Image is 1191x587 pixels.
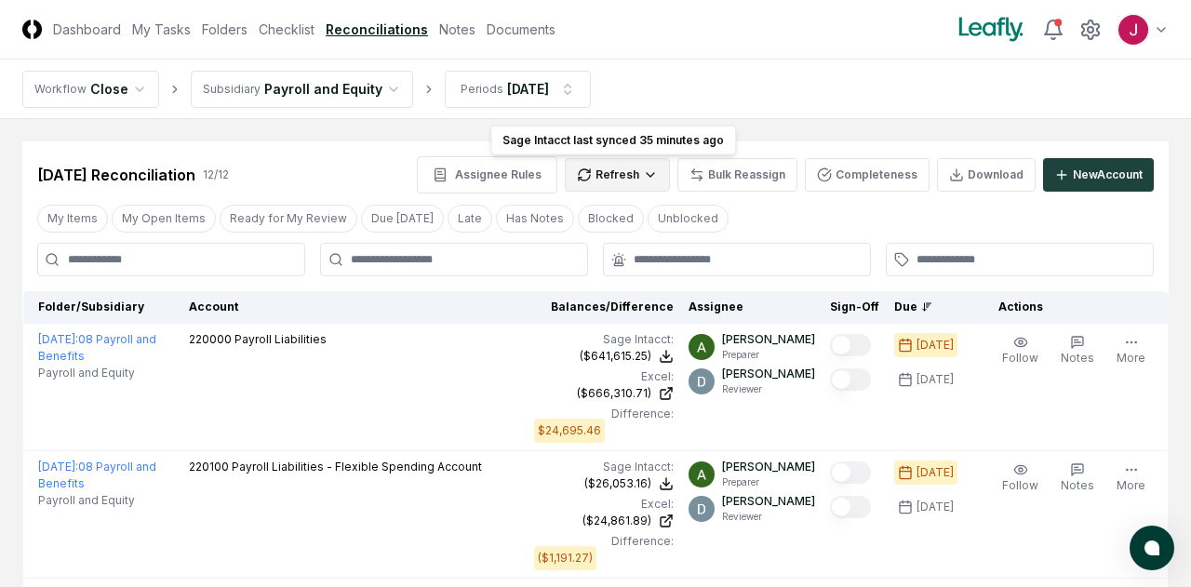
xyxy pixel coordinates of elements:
button: Due Today [361,205,444,233]
div: [DATE] Reconciliation [37,164,195,186]
button: ($641,615.25) [580,348,674,365]
nav: breadcrumb [22,71,591,108]
button: NewAccount [1043,158,1154,192]
div: Periods [461,81,503,98]
button: Mark complete [830,368,871,391]
span: Payroll and Equity [38,492,135,509]
button: Refresh [565,158,670,192]
button: My Items [37,205,108,233]
div: ($24,861.89) [582,513,651,529]
a: Documents [487,20,555,39]
p: Preparer [722,348,815,362]
img: ACg8ocKKg2129bkBZaX4SAoUQtxLaQ4j-f2PQjMuak4pDCyzCI-IvA=s96-c [689,461,715,487]
div: ($26,053.16) [584,475,651,492]
div: [DATE] [917,371,954,388]
a: ($24,861.89) [534,513,674,529]
div: Difference: [534,406,674,422]
button: Ready for My Review [220,205,357,233]
a: Dashboard [53,20,121,39]
button: Periods[DATE] [445,71,591,108]
button: Notes [1057,331,1098,370]
div: Actions [984,299,1154,315]
button: Mark complete [830,334,871,356]
a: Checklist [259,20,314,39]
div: ($666,310.71) [577,385,651,402]
span: 220000 [189,332,232,346]
div: Sage Intacct last synced 35 minutes ago [490,126,736,155]
button: Has Notes [496,205,574,233]
div: [DATE] [917,499,954,515]
a: Folders [202,20,248,39]
img: ACg8ocLeIi4Jlns6Fsr4lO0wQ1XJrFQvF4yUjbLrd1AsCAOmrfa1KQ=s96-c [689,496,715,522]
div: [DATE] [917,464,954,481]
button: Bulk Reassign [677,158,797,192]
th: Assignee [681,291,823,324]
p: [PERSON_NAME] [722,366,815,382]
button: Unblocked [648,205,729,233]
div: New Account [1073,167,1143,183]
a: [DATE]:08 Payroll and Benefits [38,460,156,490]
p: [PERSON_NAME] [722,331,815,348]
span: Follow [1002,351,1038,365]
th: Sign-Off [823,291,887,324]
div: Sage Intacct : [534,459,674,475]
div: Due [894,299,969,315]
a: Notes [439,20,475,39]
div: [DATE] [917,337,954,354]
button: ($26,053.16) [584,475,674,492]
button: Blocked [578,205,644,233]
span: Notes [1061,478,1094,492]
button: Late [448,205,492,233]
a: [DATE]:08 Payroll and Benefits [38,332,156,363]
th: Folder/Subsidiary [23,291,181,324]
button: Download [937,158,1036,192]
div: Excel: [534,368,674,385]
img: Leafly logo [955,15,1027,45]
span: Payroll Liabilities [234,332,327,346]
img: ACg8ocJfBSitaon9c985KWe3swqK2kElzkAv-sHk65QWxGQz4ldowg=s96-c [1118,15,1148,45]
button: Assignee Rules [417,156,557,193]
p: Preparer [722,475,815,489]
button: Notes [1057,459,1098,498]
p: Reviewer [722,510,815,524]
div: Difference: [534,533,674,550]
div: Account [189,299,519,315]
span: [DATE] : [38,332,78,346]
button: More [1113,331,1149,370]
img: ACg8ocKKg2129bkBZaX4SAoUQtxLaQ4j-f2PQjMuak4pDCyzCI-IvA=s96-c [689,334,715,360]
span: 220100 [189,460,229,474]
th: Balances/Difference [527,291,681,324]
div: Subsidiary [203,81,261,98]
button: Follow [998,459,1042,498]
div: Workflow [34,81,87,98]
a: ($666,310.71) [534,385,674,402]
img: ACg8ocLeIi4Jlns6Fsr4lO0wQ1XJrFQvF4yUjbLrd1AsCAOmrfa1KQ=s96-c [689,368,715,394]
p: Reviewer [722,382,815,396]
button: Follow [998,331,1042,370]
div: ($1,191.27) [538,550,593,567]
div: Excel: [534,496,674,513]
div: ($641,615.25) [580,348,651,365]
button: Completeness [805,158,930,192]
div: [DATE] [507,79,549,99]
a: My Tasks [132,20,191,39]
button: More [1113,459,1149,498]
button: My Open Items [112,205,216,233]
span: Follow [1002,478,1038,492]
span: Payroll and Equity [38,365,135,381]
span: Notes [1061,351,1094,365]
div: 12 / 12 [203,167,229,183]
button: atlas-launcher [1130,526,1174,570]
img: Logo [22,20,42,39]
div: $24,695.46 [538,422,601,439]
p: [PERSON_NAME] [722,459,815,475]
span: Payroll Liabilities - Flexible Spending Account [232,460,482,474]
button: Mark complete [830,461,871,484]
button: Mark complete [830,496,871,518]
span: [DATE] : [38,460,78,474]
p: [PERSON_NAME] [722,493,815,510]
div: Sage Intacct : [534,331,674,348]
a: Reconciliations [326,20,428,39]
